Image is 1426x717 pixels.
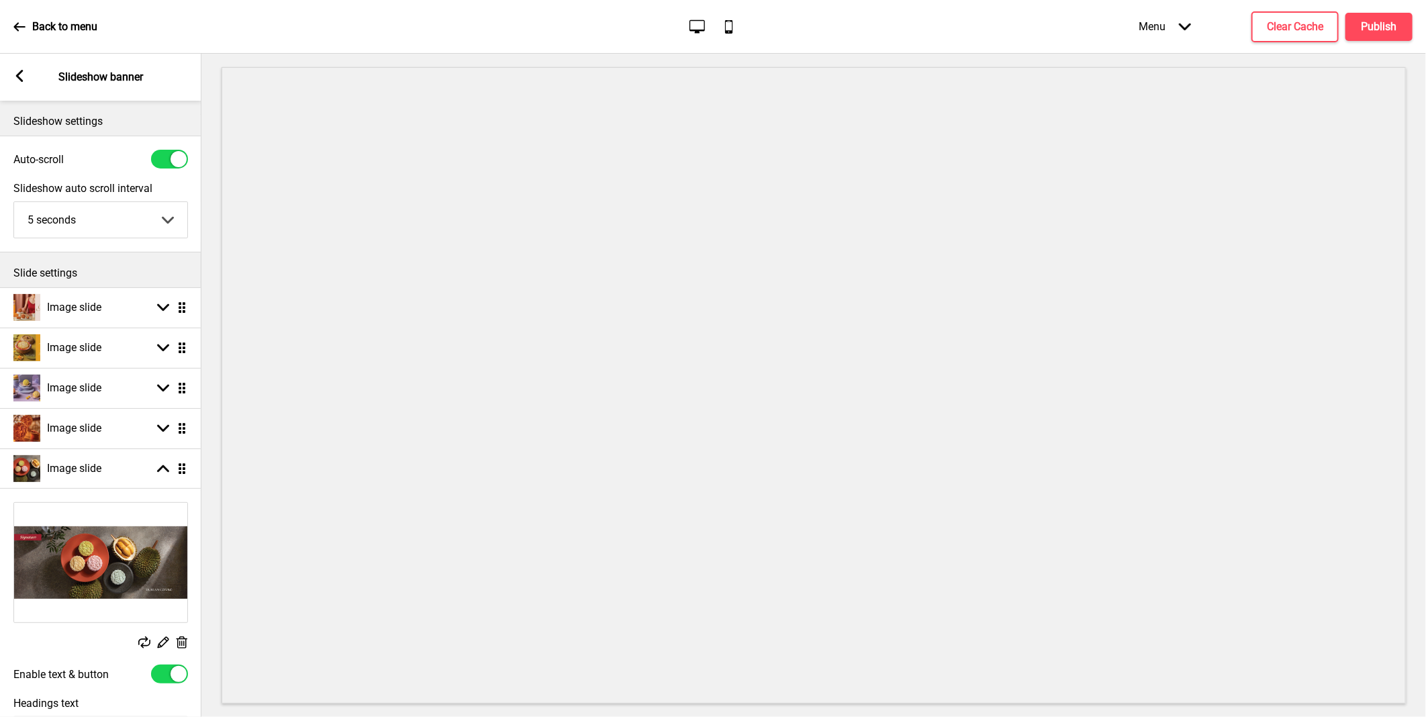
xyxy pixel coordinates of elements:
[47,300,101,315] h4: Image slide
[47,421,101,436] h4: Image slide
[13,182,188,195] label: Slideshow auto scroll interval
[13,9,97,45] a: Back to menu
[1251,11,1339,42] button: Clear Cache
[13,697,79,710] label: Headings text
[1125,7,1204,46] div: Menu
[14,503,187,622] img: Image
[32,19,97,34] p: Back to menu
[1345,13,1413,41] button: Publish
[47,461,101,476] h4: Image slide
[13,266,188,281] p: Slide settings
[47,381,101,395] h4: Image slide
[13,668,109,681] label: Enable text & button
[13,153,64,166] label: Auto-scroll
[58,70,143,85] p: Slideshow banner
[1362,19,1397,34] h4: Publish
[1267,19,1323,34] h4: Clear Cache
[47,340,101,355] h4: Image slide
[13,114,188,129] p: Slideshow settings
